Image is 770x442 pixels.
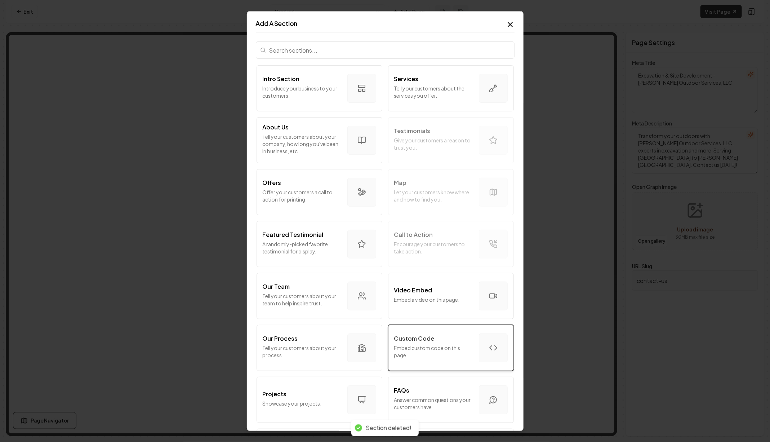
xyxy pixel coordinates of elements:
input: Search sections... [256,41,515,59]
button: ProjectsShowcase your projects. [257,377,382,423]
p: Custom Code [394,334,435,343]
button: FAQsAnswer common questions your customers have. [388,377,514,423]
button: OffersOffer your customers a call to action for printing. [257,169,382,215]
p: About Us [263,123,289,132]
button: Featured TestimonialA randomly-picked favorite testimonial for display. [257,221,382,267]
p: Intro Section [263,75,300,83]
div: Section deleted! [366,424,411,432]
p: Showcase your projects. [263,400,342,407]
p: Answer common questions your customers have. [394,396,473,411]
p: Our Process [263,334,298,343]
p: Embed a video on this page. [394,296,473,303]
p: Video Embed [394,286,432,295]
h2: Add A Section [256,20,515,27]
button: ServicesTell your customers about the services you offer. [388,65,514,111]
p: Offer your customers a call to action for printing. [263,189,342,203]
p: Tell your customers about your process. [263,344,342,359]
p: Tell your customers about your team to help inspire trust. [263,292,342,307]
button: Our ProcessTell your customers about your process. [257,325,382,371]
button: Our TeamTell your customers about your team to help inspire trust. [257,273,382,319]
p: Embed custom code on this page. [394,344,473,359]
p: FAQs [394,386,410,395]
p: A randomly-picked favorite testimonial for display. [263,240,342,255]
p: Tell your customers about your company, how long you've been in business, etc. [263,133,342,155]
p: Featured Testimonial [263,230,324,239]
p: Our Team [263,282,290,291]
button: Intro SectionIntroduce your business to your customers. [257,65,382,111]
button: About UsTell your customers about your company, how long you've been in business, etc. [257,117,382,163]
p: Services [394,75,419,83]
p: Tell your customers about the services you offer. [394,85,473,99]
p: Offers [263,178,281,187]
button: Video EmbedEmbed a video on this page. [388,273,514,319]
button: Custom CodeEmbed custom code on this page. [388,325,514,371]
p: Introduce your business to your customers. [263,85,342,99]
p: Projects [263,390,287,398]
